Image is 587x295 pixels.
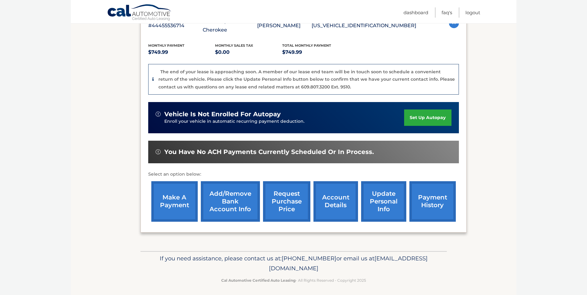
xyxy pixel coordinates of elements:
[164,110,281,118] span: vehicle is not enrolled for autopay
[164,118,404,125] p: Enroll your vehicle in automatic recurring payment deduction.
[148,21,203,30] p: #44455536714
[361,181,406,222] a: update personal info
[158,69,455,90] p: The end of your lease is approaching soon. A member of our lease end team will be in touch soon t...
[282,48,349,57] p: $749.99
[148,48,215,57] p: $749.99
[156,112,161,117] img: alert-white.svg
[164,148,374,156] span: You have no ACH payments currently scheduled or in process.
[148,171,459,178] p: Select an option below:
[257,21,312,30] p: [PERSON_NAME]
[465,7,480,18] a: Logout
[404,7,428,18] a: Dashboard
[151,181,198,222] a: make a payment
[313,181,358,222] a: account details
[282,43,331,48] span: Total Monthly Payment
[107,4,172,22] a: Cal Automotive
[148,43,184,48] span: Monthly Payment
[312,21,416,30] p: [US_VEHICLE_IDENTIFICATION_NUMBER]
[409,181,456,222] a: payment history
[145,277,443,284] p: - All Rights Reserved - Copyright 2025
[215,43,253,48] span: Monthly sales Tax
[221,278,296,283] strong: Cal Automotive Certified Auto Leasing
[145,254,443,273] p: If you need assistance, please contact us at: or email us at
[404,109,451,126] a: set up autopay
[201,181,260,222] a: Add/Remove bank account info
[442,7,452,18] a: FAQ's
[156,149,161,154] img: alert-white.svg
[203,17,257,34] p: 2023 Jeep Grand Cherokee
[282,255,336,262] span: [PHONE_NUMBER]
[215,48,282,57] p: $0.00
[263,181,310,222] a: request purchase price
